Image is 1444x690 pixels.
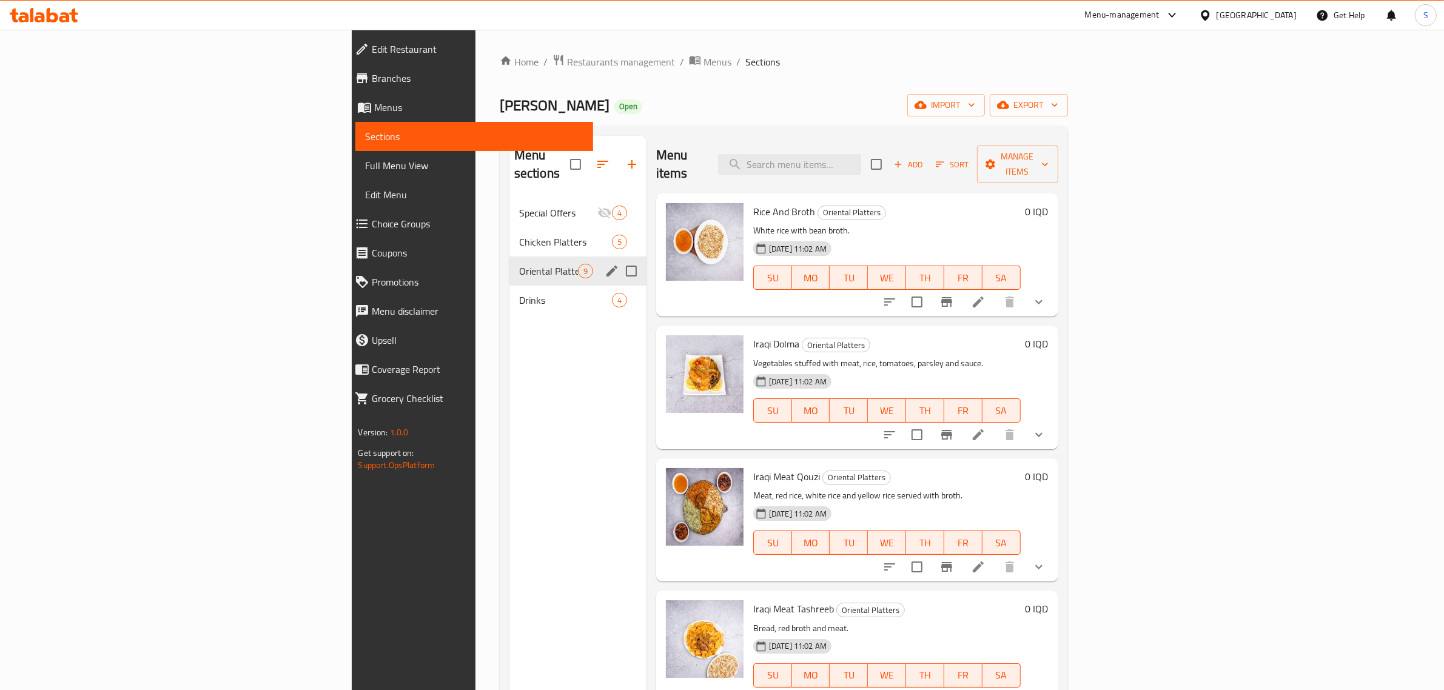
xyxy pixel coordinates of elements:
span: WE [873,534,901,552]
span: Oriental Platters [802,338,870,352]
button: show more [1024,287,1053,317]
span: TH [911,666,939,684]
button: MO [792,266,830,290]
span: Sort sections [588,150,617,179]
svg: Show Choices [1032,560,1046,574]
span: Version: [358,424,388,440]
a: Full Menu View [355,151,593,180]
button: WE [868,398,906,423]
span: Manage items [987,149,1049,179]
div: Special Offers4 [509,198,646,227]
li: / [736,55,740,69]
div: items [578,264,593,278]
a: Upsell [345,326,593,355]
span: TH [911,534,939,552]
span: FR [949,269,978,287]
div: Oriental Platters [836,603,905,617]
span: Sections [745,55,780,69]
span: TU [834,269,863,287]
span: Menus [374,100,583,115]
span: WE [873,269,901,287]
span: [DATE] 11:02 AM [764,243,831,255]
h6: 0 IQD [1026,335,1049,352]
span: SA [987,534,1016,552]
span: 1.0.0 [390,424,409,440]
button: TH [906,398,944,423]
button: TU [830,398,868,423]
a: Branches [345,64,593,93]
div: Menu-management [1085,8,1160,22]
button: SU [753,531,792,555]
span: [PERSON_NAME] [500,92,610,119]
span: Sort items [928,155,977,174]
span: TU [834,402,863,420]
button: sort-choices [875,552,904,581]
span: Upsell [372,333,583,347]
a: Menu disclaimer [345,296,593,326]
div: items [612,235,627,249]
button: sort-choices [875,287,904,317]
button: SU [753,266,792,290]
a: Edit Menu [355,180,593,209]
a: Coverage Report [345,355,593,384]
div: items [612,206,627,220]
a: Edit menu item [971,427,986,442]
a: Restaurants management [552,54,675,70]
div: Chicken Platters5 [509,227,646,256]
span: import [917,98,975,113]
span: FR [949,534,978,552]
span: SU [759,534,787,552]
span: [DATE] 11:02 AM [764,508,831,520]
span: Iraqi Meat Tashreeb [753,600,834,618]
span: SU [759,402,787,420]
span: Branches [372,71,583,85]
span: SU [759,269,787,287]
span: export [999,98,1058,113]
span: Select section [864,152,889,177]
span: SA [987,402,1016,420]
a: Coupons [345,238,593,267]
span: Select to update [904,554,930,580]
span: SA [987,269,1016,287]
button: delete [995,287,1024,317]
button: WE [868,266,906,290]
p: White rice with bean broth. [753,223,1021,238]
nav: Menu sections [509,193,646,320]
button: Branch-specific-item [932,287,961,317]
h6: 0 IQD [1026,468,1049,485]
span: 5 [613,236,626,248]
span: Full Menu View [365,158,583,173]
button: export [990,94,1068,116]
span: Menus [704,55,731,69]
button: SA [982,266,1021,290]
span: MO [797,269,825,287]
button: FR [944,663,982,688]
span: 4 [613,295,626,306]
button: WE [868,531,906,555]
div: Oriental Platters [802,338,870,352]
li: / [680,55,684,69]
button: MO [792,663,830,688]
p: Vegetables stuffed with meat, rice, tomatoes, parsley and sauce. [753,356,1021,371]
span: FR [949,666,978,684]
span: TH [911,269,939,287]
button: SU [753,663,792,688]
div: Chicken Platters [519,235,612,249]
span: SU [759,666,787,684]
button: Add [889,155,928,174]
div: Oriental Platters [818,206,886,220]
span: Edit Menu [365,187,583,202]
span: MO [797,402,825,420]
span: Restaurants management [567,55,675,69]
span: [DATE] 11:02 AM [764,376,831,387]
span: MO [797,534,825,552]
span: Drinks [519,293,612,307]
div: Oriental Platters9edit [509,256,646,286]
span: Choice Groups [372,216,583,231]
button: SA [982,663,1021,688]
button: TU [830,663,868,688]
img: Iraqi Meat Qouzi [666,468,744,546]
span: Edit Restaurant [372,42,583,56]
span: Select to update [904,289,930,315]
button: import [907,94,985,116]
